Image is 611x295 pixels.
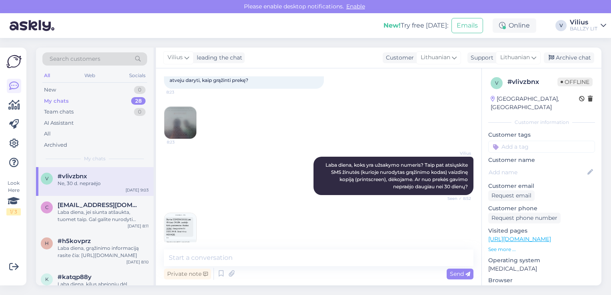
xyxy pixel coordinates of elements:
[488,156,595,164] p: Customer name
[488,119,595,126] div: Customer information
[450,270,470,277] span: Send
[42,70,52,81] div: All
[134,86,146,94] div: 0
[44,141,67,149] div: Archived
[383,54,414,62] div: Customer
[488,235,551,243] a: [URL][DOMAIN_NAME]
[58,281,149,295] div: Laba diena, kilus abejonių dėl internetinėje parduotuvėje pirktos prekės kokybės, rašykite el.paš...
[126,187,149,193] div: [DATE] 9:03
[164,269,211,279] div: Private note
[58,209,149,223] div: Laba diena, jei siunta atšaukta, tuomet taip. Gal galite nurodyti užsakymo numerį? Patikrinsime s...
[488,276,595,285] p: Browser
[6,179,21,215] div: Look Here
[344,3,367,10] span: Enable
[58,237,91,245] span: #h5kovprz
[58,245,149,259] div: Laba diena, grąžinimo informaciją rasite čia: [URL][DOMAIN_NAME]
[488,131,595,139] p: Customer tags
[84,155,106,162] span: My chats
[126,259,149,265] div: [DATE] 8:10
[134,108,146,116] div: 0
[325,162,469,189] span: Laba diena, koks yra užsakymo numeris? Taip pat atsiųskite SMS žinutės (kurioje nurodytas grąžini...
[45,175,48,181] span: v
[507,77,557,87] div: # vlivzbnx
[491,95,579,112] div: [GEOGRAPHIC_DATA], [GEOGRAPHIC_DATA]
[6,208,21,215] div: 1 / 3
[164,213,196,245] img: Attachment
[488,141,595,153] input: Add a tag
[441,195,471,201] span: Seen ✓ 8:52
[44,130,51,138] div: All
[58,201,141,209] span: chilly.lek@gmail.com
[383,21,448,30] div: Try free [DATE]:
[383,22,401,29] b: New!
[44,97,69,105] div: My chats
[194,54,242,62] div: leading the chat
[168,53,183,62] span: Vilius
[570,19,606,32] a: ViliusBALLZY LIT
[128,70,147,81] div: Socials
[128,223,149,229] div: [DATE] 8:11
[451,18,483,33] button: Emails
[6,54,22,69] img: Askly Logo
[488,256,595,265] p: Operating system
[131,97,146,105] div: 28
[164,107,196,139] img: Attachment
[50,55,100,63] span: Search customers
[421,53,450,62] span: Lithuanian
[44,119,74,127] div: AI Assistant
[83,70,97,81] div: Web
[544,52,594,63] div: Archive chat
[488,227,595,235] p: Visited pages
[488,204,595,213] p: Customer phone
[488,246,595,253] p: See more ...
[45,240,49,246] span: h
[45,204,49,210] span: c
[570,26,597,32] div: BALLZY LIT
[495,80,498,86] span: v
[488,285,595,293] p: Chrome [TECHNICAL_ID]
[555,20,567,31] div: V
[58,273,92,281] span: #katqp88y
[44,108,74,116] div: Team chats
[489,168,586,177] input: Add name
[44,86,56,94] div: New
[167,139,197,145] span: 8:23
[467,54,493,62] div: Support
[570,19,597,26] div: Vilius
[45,276,49,282] span: k
[488,265,595,273] p: [MEDICAL_DATA]
[441,150,471,156] span: Vilius
[488,190,535,201] div: Request email
[166,89,196,95] span: 8:23
[58,180,149,187] div: Ne, 30 d. nepraėjo
[488,182,595,190] p: Customer email
[500,53,530,62] span: Lithuanian
[557,78,593,86] span: Offline
[58,173,87,180] span: #vlivzbnx
[488,213,561,223] div: Request phone number
[493,18,536,33] div: Online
